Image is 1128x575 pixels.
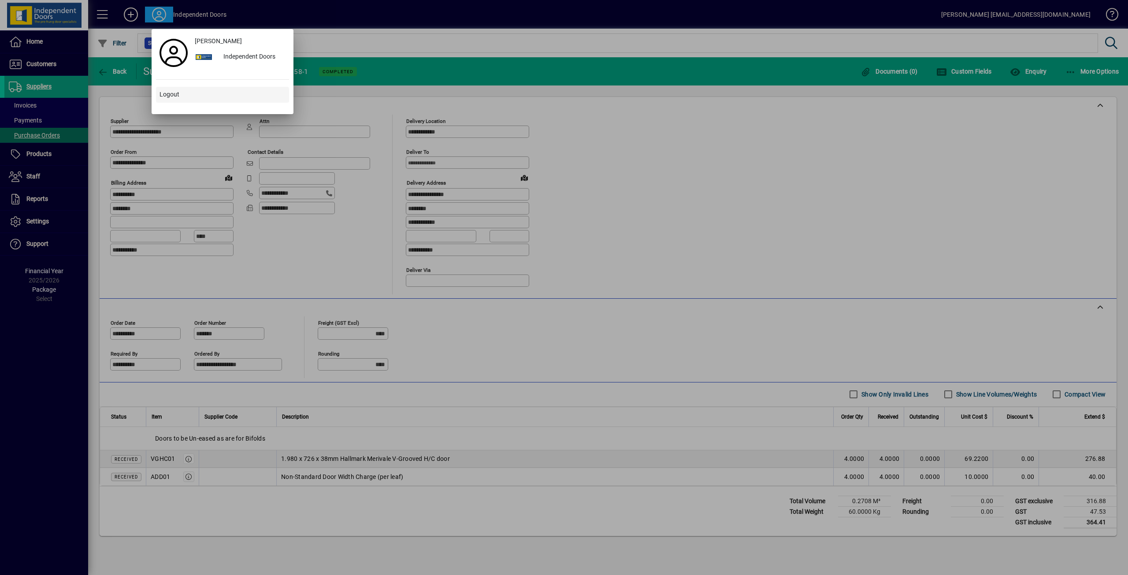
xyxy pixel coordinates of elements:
a: Profile [156,45,191,61]
div: Independent Doors [216,49,289,65]
span: Logout [160,90,179,99]
span: [PERSON_NAME] [195,37,242,46]
button: Logout [156,87,289,103]
button: Independent Doors [191,49,289,65]
a: [PERSON_NAME] [191,33,289,49]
